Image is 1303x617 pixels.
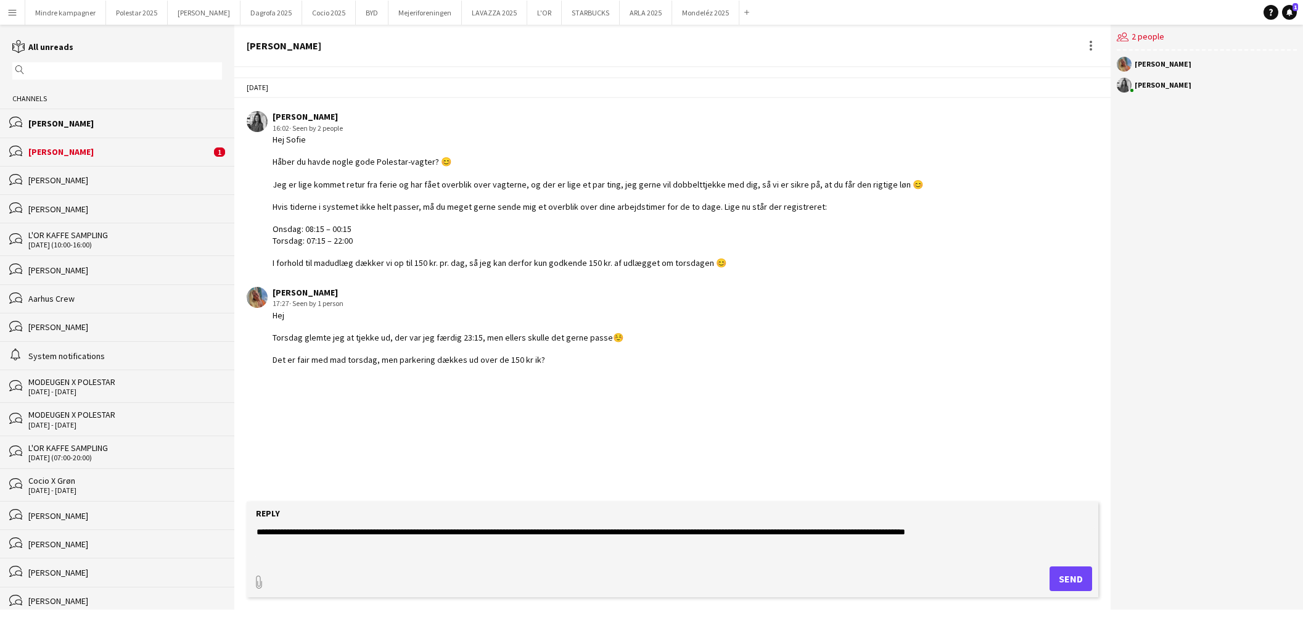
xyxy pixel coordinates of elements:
[289,299,343,308] span: · Seen by 1 person
[28,595,222,607] div: [PERSON_NAME]
[302,1,356,25] button: Cocio 2025
[28,387,222,396] div: [DATE] - [DATE]
[25,1,106,25] button: Mindre kampagner
[234,77,1111,98] div: [DATE]
[28,265,222,276] div: [PERSON_NAME]
[273,287,623,298] div: [PERSON_NAME]
[273,298,623,309] div: 17:27
[527,1,562,25] button: L'OR
[28,350,222,362] div: System notifications
[388,1,462,25] button: Mejeriforeningen
[1050,566,1092,591] button: Send
[12,41,73,52] a: All unreads
[28,453,222,462] div: [DATE] (07:00-20:00)
[273,123,923,134] div: 16:02
[28,539,222,550] div: [PERSON_NAME]
[256,508,280,519] label: Reply
[1282,5,1297,20] a: 1
[28,421,222,429] div: [DATE] - [DATE]
[273,111,923,122] div: [PERSON_NAME]
[1293,3,1298,11] span: 1
[672,1,739,25] button: Mondeléz 2025
[28,376,222,387] div: MODEUGEN X POLESTAR
[28,409,222,420] div: MODEUGEN X POLESTAR
[247,40,321,51] div: [PERSON_NAME]
[168,1,240,25] button: [PERSON_NAME]
[1135,60,1191,68] div: [PERSON_NAME]
[1135,81,1191,89] div: [PERSON_NAME]
[28,475,222,486] div: Cocio X Grøn
[28,293,222,304] div: Aarhus Crew
[28,241,222,249] div: [DATE] (10:00-16:00)
[289,123,343,133] span: · Seen by 2 people
[28,510,222,521] div: [PERSON_NAME]
[28,442,222,453] div: L'OR KAFFE SAMPLING
[28,321,222,333] div: [PERSON_NAME]
[106,1,168,25] button: Polestar 2025
[214,147,225,157] span: 1
[28,175,222,186] div: [PERSON_NAME]
[28,204,222,215] div: [PERSON_NAME]
[28,230,222,241] div: L'OR KAFFE SAMPLING
[356,1,388,25] button: BYD
[28,118,222,129] div: [PERSON_NAME]
[273,134,923,268] div: Hej Sofie Håber du havde nogle gode Polestar-vagter? 😊 Jeg er lige kommet retur fra ferie og har ...
[273,310,623,366] div: Hej Torsdag glemte jeg at tjekke ud, der var jeg færdig 23:15, men ellers skulle det gerne passe☺...
[462,1,527,25] button: LAVAZZA 2025
[28,146,211,157] div: [PERSON_NAME]
[562,1,620,25] button: STARBUCKS
[28,486,222,495] div: [DATE] - [DATE]
[620,1,672,25] button: ARLA 2025
[1117,25,1297,51] div: 2 people
[28,567,222,578] div: [PERSON_NAME]
[240,1,302,25] button: Dagrofa 2025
